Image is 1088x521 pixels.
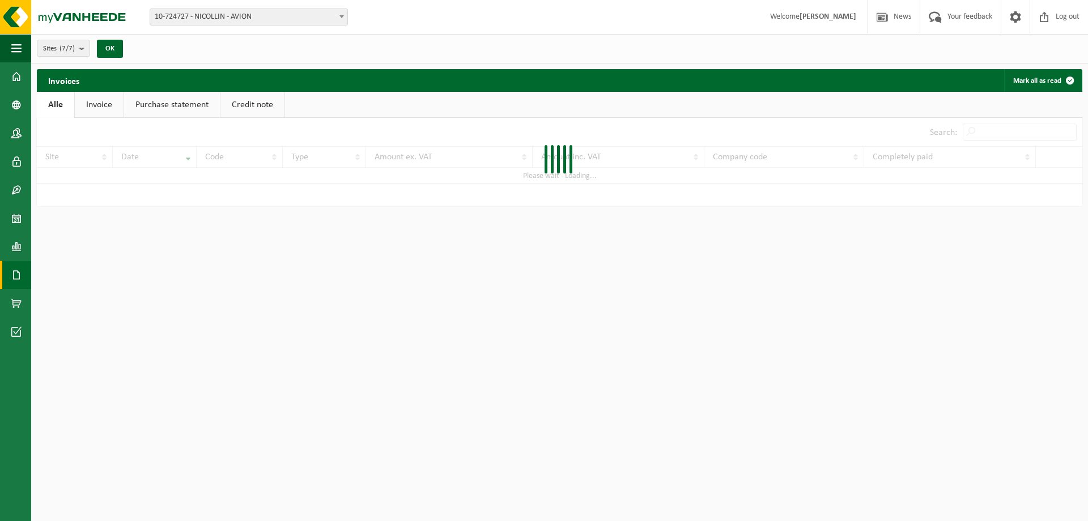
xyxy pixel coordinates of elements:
[220,92,284,118] a: Credit note
[800,12,856,21] strong: [PERSON_NAME]
[150,9,347,25] span: 10-724727 - NICOLLIN - AVION
[37,92,74,118] a: Alle
[37,40,90,57] button: Sites(7/7)
[43,40,75,57] span: Sites
[150,9,348,26] span: 10-724727 - NICOLLIN - AVION
[75,92,124,118] a: Invoice
[59,45,75,52] count: (7/7)
[124,92,220,118] a: Purchase statement
[1004,69,1081,92] button: Mark all as read
[97,40,123,58] button: OK
[37,69,91,91] h2: Invoices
